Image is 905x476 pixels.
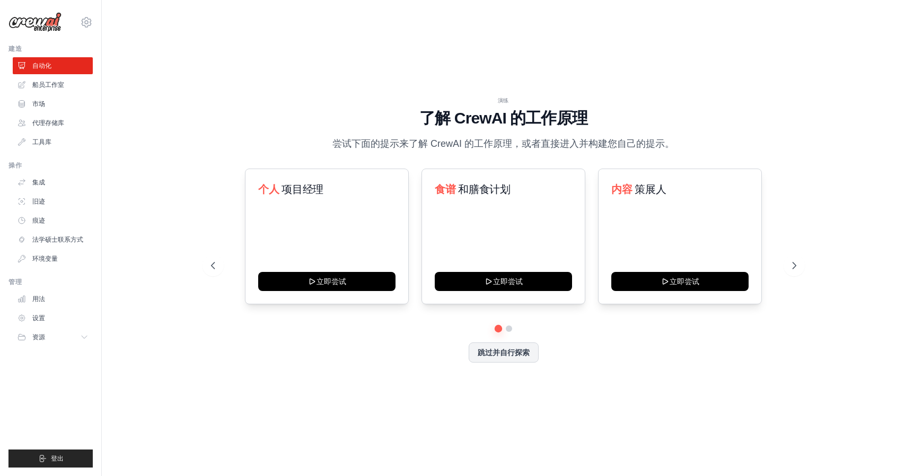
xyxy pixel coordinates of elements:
[32,138,51,146] font: 工具库
[32,119,64,127] font: 代理存储库
[8,162,22,169] font: 操作
[611,183,632,195] font: 内容
[13,134,93,151] a: 工具库
[478,348,530,357] font: 跳过并自行探索
[13,76,93,93] a: 船员工作室
[611,272,749,291] button: 立即尝试
[8,12,61,32] img: 标识
[32,314,45,322] font: 设置
[258,272,396,291] button: 立即尝试
[32,179,45,186] font: 集成
[32,255,58,262] font: 环境变量
[435,272,572,291] button: 立即尝试
[498,98,509,103] font: 演练
[13,329,93,346] button: 资源
[32,333,45,341] font: 资源
[8,449,93,468] button: 登出
[458,183,510,195] font: 和膳食计划
[8,45,22,52] font: 建造
[316,277,346,286] font: 立即尝试
[13,57,93,74] a: 自动化
[13,212,93,229] a: 痕迹
[13,174,93,191] a: 集成
[32,81,64,89] font: 船员工作室
[32,236,83,243] font: 法学硕士联系方式
[8,278,22,286] font: 管理
[332,138,674,149] font: 尝试下面的提示来了解 CrewAI 的工作原理，或者直接进入并构建您自己的提示。
[493,277,522,286] font: 立即尝试
[13,290,93,307] a: 用法
[13,310,93,327] a: 设置
[419,109,587,127] font: 了解 CrewAI 的工作原理
[435,183,455,195] font: 食谱
[51,455,64,462] font: 登出
[32,198,45,205] font: 旧迹
[32,100,45,108] font: 市场
[469,342,539,363] button: 跳过并自行探索
[32,217,45,224] font: 痕迹
[282,183,323,195] font: 项目经理
[32,295,45,303] font: 用法
[32,62,51,69] font: 自动化
[258,183,279,195] font: 个人
[670,277,699,286] font: 立即尝试
[635,183,666,195] font: 策展人
[13,114,93,131] a: 代理存储库
[13,231,93,248] a: 法学硕士联系方式
[13,250,93,267] a: 环境变量
[13,193,93,210] a: 旧迹
[13,95,93,112] a: 市场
